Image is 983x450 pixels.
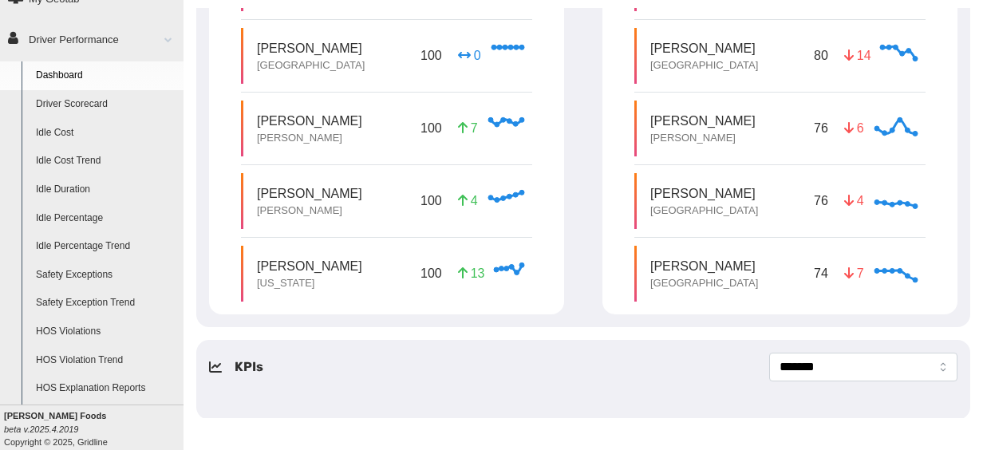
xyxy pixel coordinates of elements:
p: [PERSON_NAME] [257,131,362,145]
p: 76 [811,116,831,140]
p: [GEOGRAPHIC_DATA] [650,276,758,290]
p: 7 [844,264,864,282]
div: Copyright © 2025, Gridline [4,409,184,448]
a: Idle Percentage [29,204,184,233]
p: 100 [417,188,445,213]
a: Idle Cost [29,119,184,148]
a: Idle Cost Trend [29,147,184,176]
p: 4 [458,191,478,210]
p: [PERSON_NAME] [257,112,362,130]
p: [PERSON_NAME] [650,184,758,203]
a: HOS Violations [29,318,184,346]
a: Idle Duration [29,176,184,204]
p: 100 [417,43,445,68]
a: Driver Scorecard [29,90,184,119]
p: [PERSON_NAME] [257,184,362,203]
p: 6 [844,119,864,137]
p: [GEOGRAPHIC_DATA] [650,58,758,73]
a: Dashboard [29,61,184,90]
a: Idle Percentage Trend [29,232,184,261]
p: 100 [417,116,445,140]
p: [PERSON_NAME] [650,257,758,275]
i: beta v.2025.4.2019 [4,424,78,434]
p: [PERSON_NAME] [650,39,758,57]
p: [US_STATE] [257,276,362,290]
p: 80 [811,43,831,68]
p: [GEOGRAPHIC_DATA] [650,203,758,218]
p: [PERSON_NAME] [257,203,362,218]
a: Safety Exceptions [29,261,184,290]
p: 74 [811,261,831,286]
p: 13 [458,264,484,282]
a: Safety Exception Trend [29,289,184,318]
h5: KPIs [235,357,263,377]
p: [PERSON_NAME] [650,112,756,130]
p: 100 [417,261,445,286]
a: HOS Explanation Reports [29,374,184,403]
p: 14 [844,46,870,65]
p: 0 [458,46,481,65]
a: HOS Violation Trend [29,346,184,375]
b: [PERSON_NAME] Foods [4,411,106,420]
p: [PERSON_NAME] [257,257,362,275]
p: [PERSON_NAME] [650,131,756,145]
p: [GEOGRAPHIC_DATA] [257,58,365,73]
p: 76 [811,188,831,213]
p: 4 [844,191,864,210]
p: [PERSON_NAME] [257,39,365,57]
p: 7 [458,119,478,137]
a: HOS Violation Audit Reports [29,403,184,432]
